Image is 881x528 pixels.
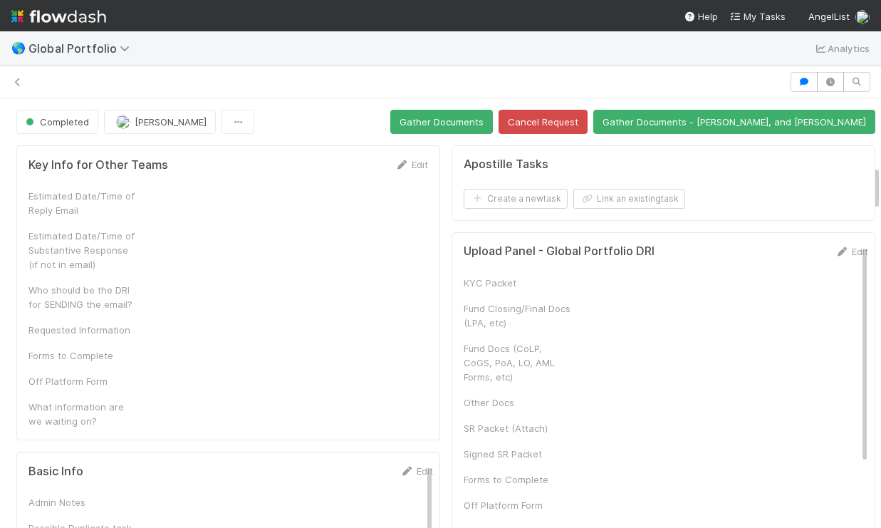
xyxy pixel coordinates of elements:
[28,374,135,388] div: Off Platform Form
[28,283,135,311] div: Who should be the DRI for SENDING the email?
[729,9,786,24] a: My Tasks
[390,110,493,134] button: Gather Documents
[11,42,26,54] span: 🌎
[28,348,135,363] div: Forms to Complete
[104,110,216,134] button: [PERSON_NAME]
[464,472,570,487] div: Forms to Complete
[464,341,570,384] div: Fund Docs (CoLP, CoGS, PoA, LO, AML Forms, etc)
[28,465,83,479] h5: Basic Info
[464,157,548,172] h5: Apostille Tasks
[28,41,137,56] span: Global Portfolio
[593,110,875,134] button: Gather Documents - [PERSON_NAME], and [PERSON_NAME]
[729,11,786,22] span: My Tasks
[11,4,106,29] img: logo-inverted-e16ddd16eac7371096b0.svg
[28,495,135,509] div: Admin Notes
[684,9,718,24] div: Help
[28,158,168,172] h5: Key Info for Other Teams
[573,189,685,209] button: Link an existingtask
[464,421,570,435] div: SR Packet (Attach)
[464,395,570,410] div: Other Docs
[28,323,135,337] div: Requested Information
[464,189,568,209] button: Create a newtask
[28,229,135,271] div: Estimated Date/Time of Substantive Response (if not in email)
[808,11,850,22] span: AngelList
[116,115,130,129] img: avatar_c584de82-e924-47af-9431-5c284c40472a.png
[813,40,870,57] a: Analytics
[835,246,868,257] a: Edit
[28,400,135,428] div: What information are we waiting on?
[499,110,588,134] button: Cancel Request
[135,116,207,128] span: [PERSON_NAME]
[464,447,570,461] div: Signed SR Packet
[395,159,428,170] a: Edit
[28,189,135,217] div: Estimated Date/Time of Reply Email
[464,276,570,290] div: KYC Packet
[855,10,870,24] img: avatar_c584de82-e924-47af-9431-5c284c40472a.png
[464,498,570,512] div: Off Platform Form
[464,301,570,330] div: Fund Closing/Final Docs (LPA, etc)
[464,244,655,259] h5: Upload Panel - Global Portfolio DRI
[400,465,433,477] a: Edit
